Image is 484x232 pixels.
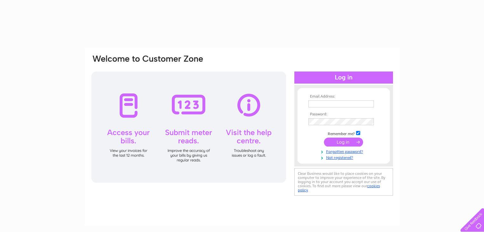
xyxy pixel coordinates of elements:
a: cookies policy [298,184,380,192]
th: Password: [307,112,381,117]
input: Submit [324,138,363,147]
div: Clear Business would like to place cookies on your computer to improve your experience of the sit... [294,168,393,196]
a: Not registered? [308,154,381,160]
td: Remember me? [307,130,381,136]
th: Email Address: [307,94,381,99]
a: Forgotten password? [308,148,381,154]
